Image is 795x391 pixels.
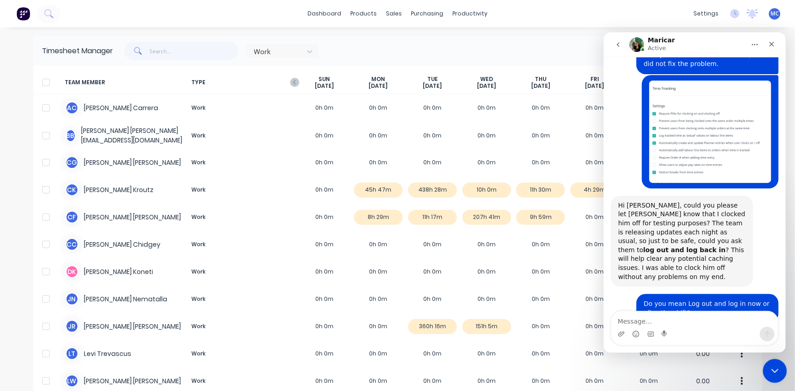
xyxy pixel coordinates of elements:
span: TYPE [188,76,297,90]
span: [DATE] [369,82,388,90]
a: dashboard [303,7,346,20]
div: products [346,7,381,20]
div: productivity [448,7,492,20]
span: TUE [427,76,438,83]
div: Timesheet Manager [42,46,113,56]
span: WED [480,76,493,83]
span: MC [770,10,779,18]
iframe: Intercom live chat [763,359,787,383]
div: settings [689,7,723,20]
img: Factory [16,7,30,20]
span: [DATE] [477,82,496,90]
span: TEAM MEMBER [65,76,188,90]
iframe: Intercom live chat [604,32,786,353]
span: THU [535,76,546,83]
span: [DATE] [423,82,442,90]
span: [DATE] [585,82,605,90]
span: [DATE] [531,82,550,90]
span: [DATE] [315,82,334,90]
input: Search... [149,42,238,60]
span: FRI [590,76,599,83]
div: sales [381,7,406,20]
span: SUN [318,76,330,83]
div: purchasing [406,7,448,20]
span: MON [372,76,385,83]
